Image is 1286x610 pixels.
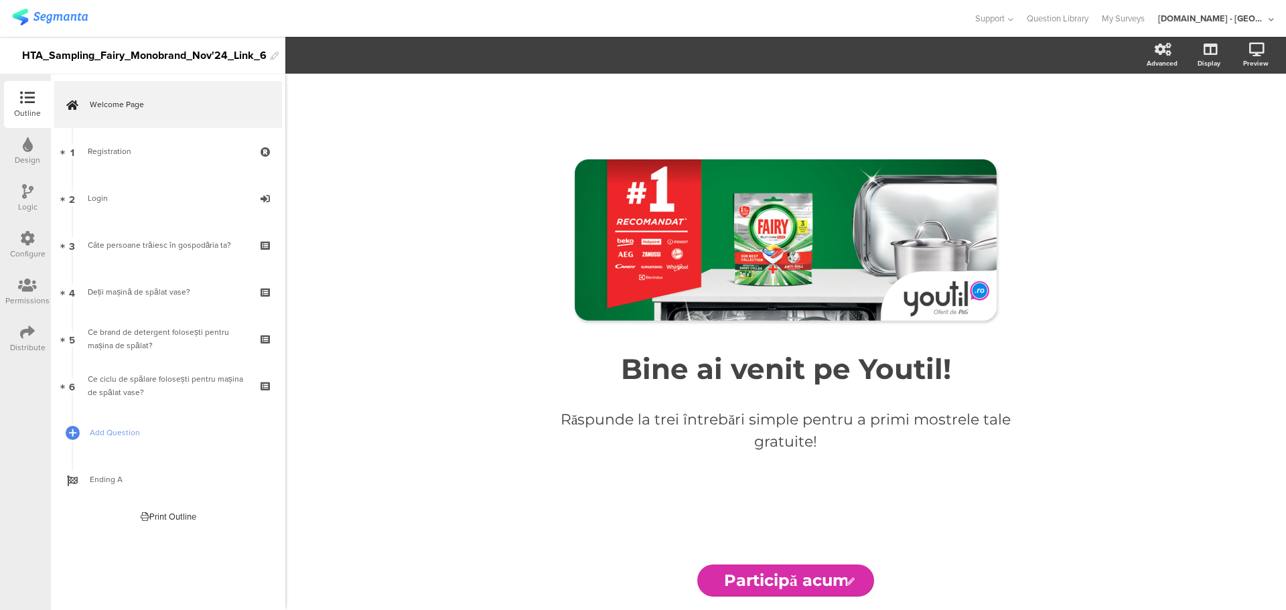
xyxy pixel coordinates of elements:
div: Logic [18,201,38,213]
div: Ce ciclu de spălare folosești pentru mașina de spălat vase? [88,372,248,399]
div: Print Outline [141,510,196,523]
div: Deții mașină de spălat vase? [88,285,248,299]
p: Răspunde la trei întrebări simple pentru a primi mostrele tale gratuite! [551,408,1020,453]
div: Configure [10,248,46,260]
span: Ending A [90,473,261,486]
span: 4 [69,285,75,299]
div: Outline [14,107,41,119]
div: HTA_Sampling_Fairy_Monobrand_Nov'24_Link_6 [22,45,264,66]
div: Design [15,154,40,166]
a: 1 Registration [54,128,282,175]
span: 2 [69,191,75,206]
div: Preview [1243,58,1269,68]
a: Welcome Page [54,81,282,128]
a: Ending A [54,456,282,503]
div: Permissions [5,295,50,307]
span: 6 [69,378,75,393]
div: Display [1198,58,1220,68]
a: 4 Deții mașină de spălat vase? [54,269,282,315]
div: Advanced [1147,58,1177,68]
div: Câte persoane trăiesc în gospodăria ta? [88,238,248,252]
span: Add Question [90,426,261,439]
a: 6 Ce ciclu de spălare folosești pentru mașina de spălat vase? [54,362,282,409]
img: segmanta logo [12,9,88,25]
div: Login [88,192,248,205]
span: 1 [70,144,74,159]
span: Welcome Page [90,98,261,111]
span: 3 [69,238,75,252]
div: Ce brand de detergent folosești pentru mașina de spălat? [88,325,248,352]
a: 5 Ce brand de detergent folosești pentru mașina de spălat? [54,315,282,362]
a: 3 Câte persoane trăiesc în gospodăria ta? [54,222,282,269]
span: 5 [69,331,75,346]
input: Start [697,564,874,597]
span: Support [975,12,1005,25]
div: Distribute [10,341,46,354]
div: [DOMAIN_NAME] - [GEOGRAPHIC_DATA] [1158,12,1265,25]
div: Registration [88,145,248,158]
p: Bine ai venit pe Youtil! [538,352,1033,386]
a: 2 Login [54,175,282,222]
